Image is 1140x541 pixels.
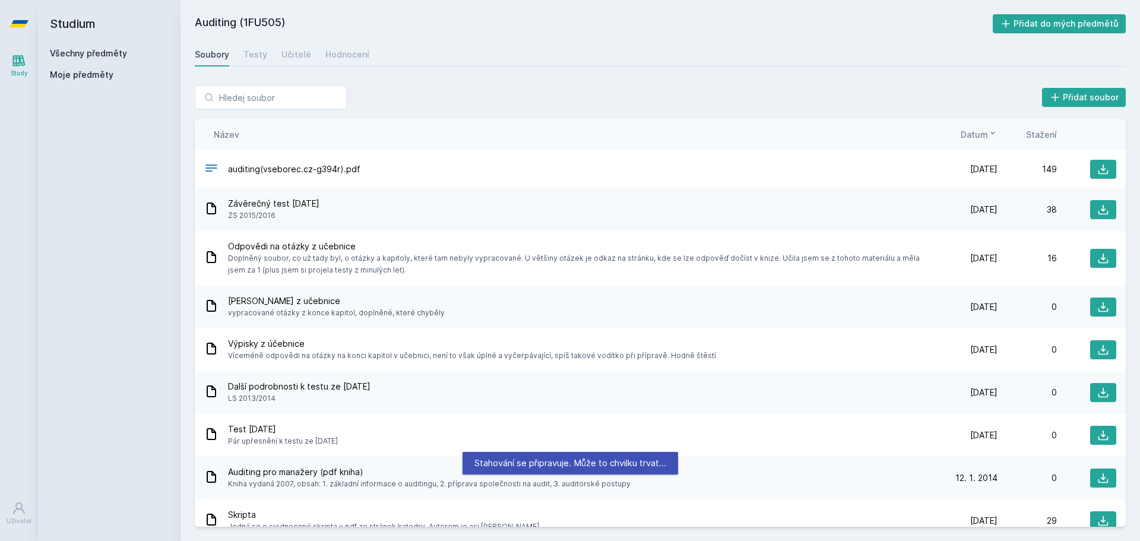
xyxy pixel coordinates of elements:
span: [DATE] [970,163,997,175]
span: vypracované otázky z konce kapitol, doplněné, které chyběly [228,307,445,319]
span: Odpovědi na otázky z učebnice [228,241,933,252]
div: 0 [997,429,1057,441]
span: [PERSON_NAME] z učebnice [228,295,445,307]
a: Uživatel [2,495,36,531]
span: ZS 2015/2016 [228,210,319,222]
span: Moje předměty [50,69,113,81]
div: 149 [997,163,1057,175]
a: Study [2,48,36,84]
div: Učitelé [281,49,311,61]
span: LS 2013/2014 [228,393,370,404]
button: Název [214,128,239,141]
span: 12. 1. 2014 [955,472,997,484]
span: [DATE] [970,252,997,264]
span: Test [DATE] [228,423,338,435]
span: Závěrečný test [DATE] [228,198,319,210]
span: [DATE] [970,429,997,441]
a: Učitelé [281,43,311,67]
div: 0 [997,301,1057,313]
span: Výpisky z účebnice [228,338,716,350]
span: [DATE] [970,344,997,356]
div: Study [11,69,28,78]
div: Stahování se připravuje. Může to chvilku trvat… [463,452,678,474]
span: Doplněný soubor, co už tady byl, o otázky a kapitoly, které tam nebyly vypracované. U většiny otá... [228,252,933,276]
span: Skripta [228,509,541,521]
div: 16 [997,252,1057,264]
div: 38 [997,204,1057,216]
button: Přidat soubor [1042,88,1126,107]
a: Všechny předměty [50,48,127,58]
a: Hodnocení [325,43,369,67]
div: Uživatel [7,517,31,526]
input: Hledej soubor [195,86,347,109]
span: [DATE] [970,204,997,216]
div: 0 [997,387,1057,398]
span: [DATE] [970,301,997,313]
span: Datum [961,128,988,141]
div: PDF [204,161,218,178]
h2: Auditing (1FU505) [195,14,993,33]
span: Kniha vydaná 2007, obsah: 1. základní informace o auditingu, 2. příprava společnosti na audit, 3.... [228,478,631,490]
div: Testy [243,49,267,61]
div: 29 [997,515,1057,527]
span: Víceméně odpovědi na otázky na konci kapitol v učebnici, není to však úplné a vyčerpávající, spíš... [228,350,716,362]
button: Datum [961,128,997,141]
span: Další podrobnosti k testu ze [DATE] [228,381,370,393]
button: Stažení [1026,128,1057,141]
span: Pár upřesnění k testu ze [DATE] [228,435,338,447]
div: Soubory [195,49,229,61]
div: 0 [997,344,1057,356]
div: 0 [997,472,1057,484]
button: Přidat do mých předmětů [993,14,1126,33]
span: [DATE] [970,515,997,527]
span: [DATE] [970,387,997,398]
a: Soubory [195,43,229,67]
span: auditing(vseborec.cz-g394r).pdf [228,163,360,175]
div: Hodnocení [325,49,369,61]
a: Testy [243,43,267,67]
span: Auditing pro manažery (pdf kniha) [228,466,631,478]
span: Jedná se o sjednocené skripta v pdf ze stránek katedry. Autorem je asi [PERSON_NAME]. [228,521,541,533]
